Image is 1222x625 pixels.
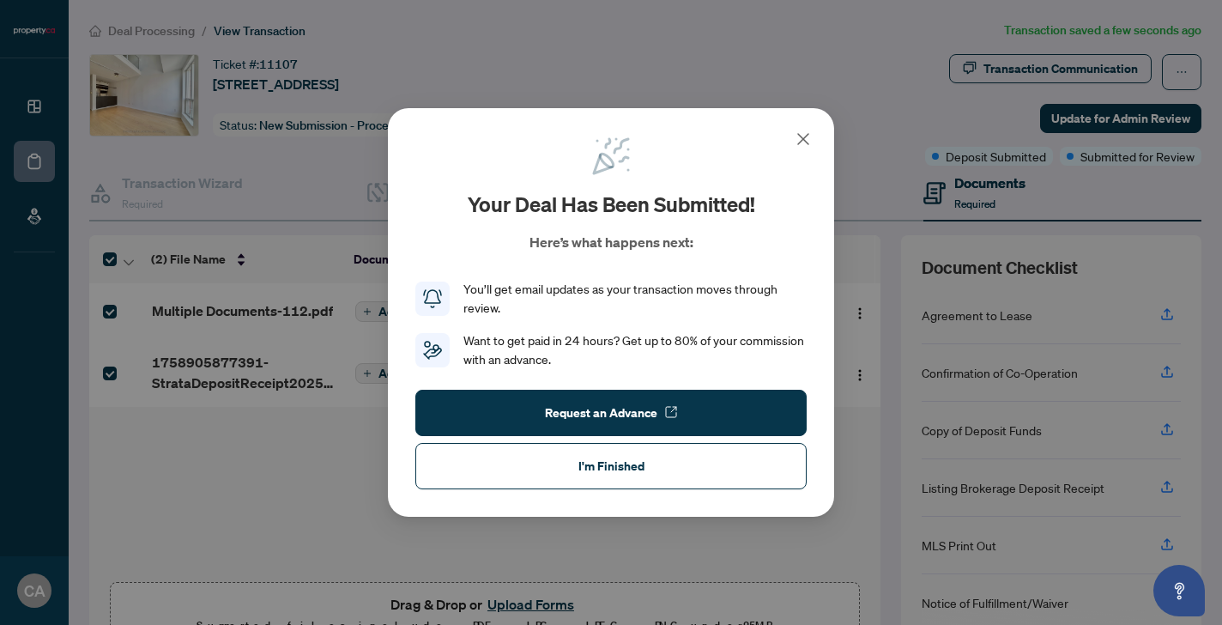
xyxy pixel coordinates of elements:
[463,280,807,318] div: You’ll get email updates as your transaction moves through review.
[1153,565,1205,616] button: Open asap
[545,399,657,427] span: Request an Advance
[415,390,807,436] button: Request an Advance
[578,452,644,480] span: I'm Finished
[529,232,693,252] p: Here’s what happens next:
[468,191,755,218] h2: Your deal has been submitted!
[463,331,807,369] div: Want to get paid in 24 hours? Get up to 80% of your commission with an advance.
[415,443,807,489] button: I'm Finished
